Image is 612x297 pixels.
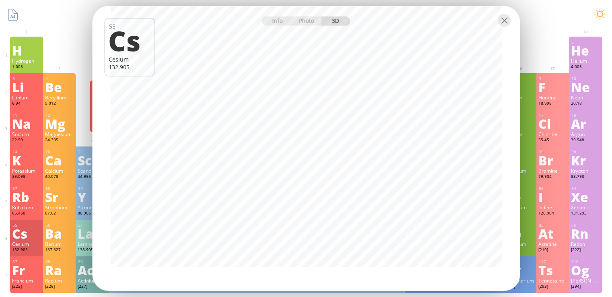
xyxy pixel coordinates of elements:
[571,94,600,101] div: Neon
[571,227,600,240] div: Rn
[506,259,534,264] div: 116
[571,204,600,210] div: Xenon
[45,149,74,155] div: 20
[12,113,41,118] div: 11
[45,241,74,247] div: Barium
[45,167,74,174] div: Calcium
[538,117,567,130] div: Cl
[78,277,107,284] div: Actinium
[78,210,107,217] div: 88.906
[78,259,107,264] div: 89
[12,131,41,137] div: Sodium
[571,186,600,191] div: 54
[571,247,600,254] div: [222]
[12,204,41,210] div: Rubidium
[571,117,600,130] div: Ar
[78,204,107,210] div: Yttrium
[108,27,149,54] div: Cs
[538,101,567,107] div: 18.998
[539,186,567,191] div: 53
[78,241,107,247] div: Lanthanum
[45,154,74,167] div: Ca
[78,154,107,167] div: Sc
[45,131,74,137] div: Magnesium
[571,277,600,284] div: [PERSON_NAME]
[12,117,41,130] div: Na
[45,174,74,180] div: 40.078
[45,190,74,203] div: Sr
[538,241,567,247] div: Astatine
[45,204,74,210] div: Strontium
[538,131,567,137] div: Chlorine
[538,190,567,203] div: I
[571,154,600,167] div: Kr
[506,113,534,118] div: 16
[12,154,41,167] div: K
[45,80,74,93] div: Be
[538,137,567,144] div: 35.45
[78,149,107,155] div: 21
[45,259,74,264] div: 88
[538,204,567,210] div: Iodine
[12,94,41,101] div: Lithium
[12,259,41,264] div: 87
[12,241,41,247] div: Cesium
[12,247,41,254] div: 132.905
[12,44,41,57] div: H
[45,186,74,191] div: 38
[506,76,534,81] div: 8
[12,149,41,155] div: 19
[571,190,600,203] div: Xe
[45,137,74,144] div: 24.305
[12,39,41,45] div: 1
[506,186,534,191] div: 52
[538,154,567,167] div: Br
[571,44,600,57] div: He
[78,190,107,203] div: Y
[539,149,567,155] div: 35
[293,16,321,26] div: Photo
[571,223,600,228] div: 86
[12,64,41,70] div: 1.008
[12,76,41,81] div: 3
[12,284,41,290] div: [223]
[571,76,600,81] div: 10
[538,247,567,254] div: [210]
[571,39,600,45] div: 2
[539,259,567,264] div: 117
[109,63,150,71] div: 132.905
[506,149,534,155] div: 34
[12,190,41,203] div: Rb
[262,16,293,26] div: Info
[45,210,74,217] div: 87.62
[571,174,600,180] div: 83.798
[539,76,567,81] div: 9
[12,210,41,217] div: 85.468
[45,247,74,254] div: 137.327
[45,227,74,240] div: Ba
[571,101,600,107] div: 20.18
[539,223,567,228] div: 85
[571,264,600,276] div: Og
[571,80,600,93] div: Ne
[12,80,41,93] div: Li
[78,167,107,174] div: Scandium
[538,284,567,290] div: [293]
[78,247,107,254] div: 138.905
[538,167,567,174] div: Bromine
[12,58,41,64] div: Hydrogen
[12,264,41,276] div: Fr
[12,186,41,191] div: 37
[45,264,74,276] div: Ra
[78,174,107,180] div: 44.956
[45,76,74,81] div: 4
[571,149,600,155] div: 36
[538,94,567,101] div: Fluorine
[538,227,567,240] div: At
[571,64,600,70] div: 4.003
[4,4,608,21] h1: Talbica. Interactive chemistry
[45,223,74,228] div: 56
[538,80,567,93] div: F
[571,131,600,137] div: Argon
[571,284,600,290] div: [294]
